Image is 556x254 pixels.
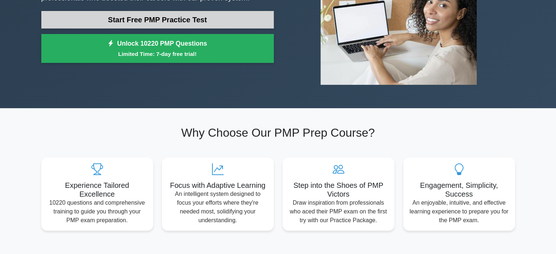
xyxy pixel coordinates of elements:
p: Draw inspiration from professionals who aced their PMP exam on the first try with our Practice Pa... [288,198,389,225]
small: Limited Time: 7-day free trial! [50,50,265,58]
h5: Experience Tailored Excellence [47,181,147,198]
p: 10220 questions and comprehensive training to guide you through your PMP exam preparation. [47,198,147,225]
h5: Focus with Adaptive Learning [168,181,268,190]
h5: Step into the Shoes of PMP Victors [288,181,389,198]
a: Start Free PMP Practice Test [41,11,274,29]
h5: Engagement, Simplicity, Success [409,181,509,198]
p: An intelligent system designed to focus your efforts where they're needed most, solidifying your ... [168,190,268,225]
h2: Why Choose Our PMP Prep Course? [41,126,515,140]
a: Unlock 10220 PMP QuestionsLimited Time: 7-day free trial! [41,34,274,63]
p: An enjoyable, intuitive, and effective learning experience to prepare you for the PMP exam. [409,198,509,225]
